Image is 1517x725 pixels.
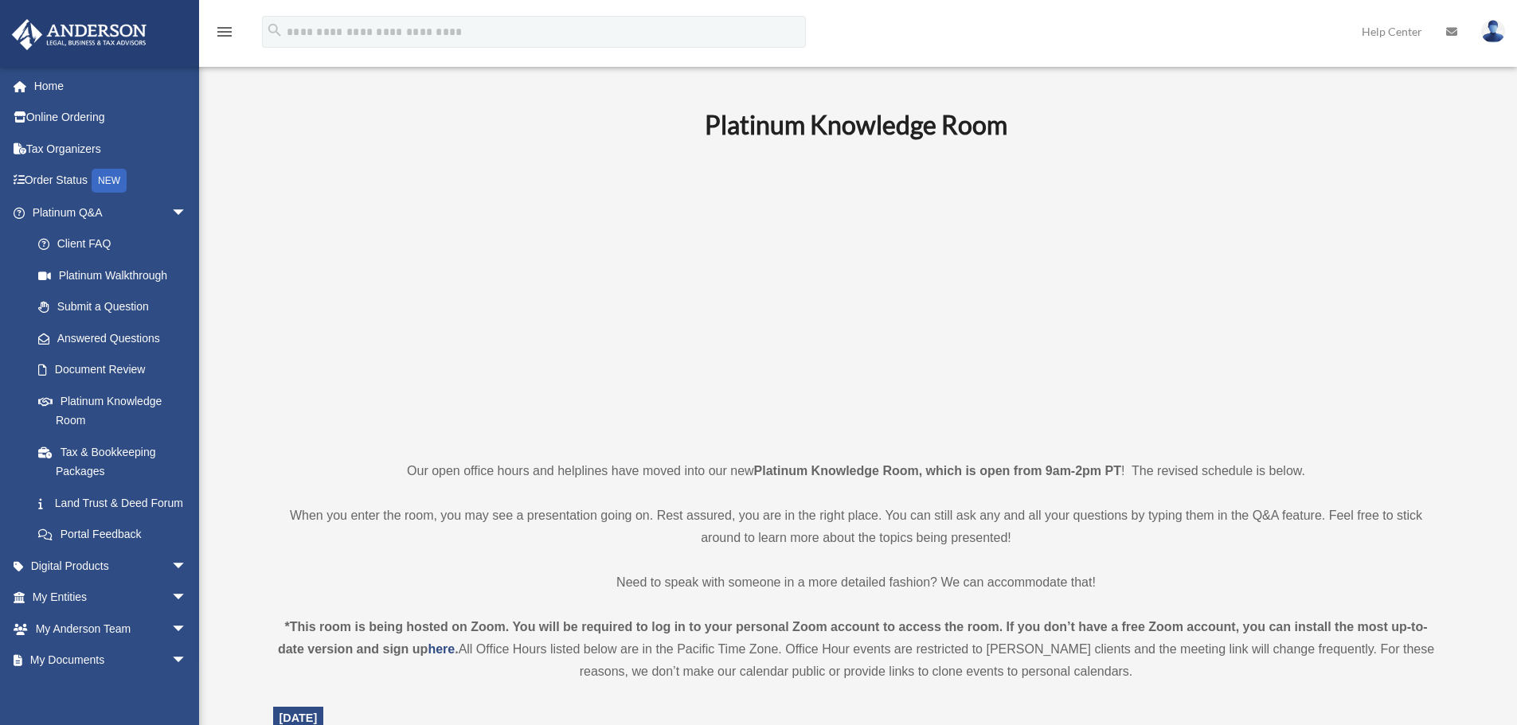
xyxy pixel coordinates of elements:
[171,645,203,677] span: arrow_drop_down
[92,169,127,193] div: NEW
[11,582,211,614] a: My Entitiesarrow_drop_down
[273,505,1440,549] p: When you enter the room, you may see a presentation going on. Rest assured, you are in the right ...
[22,259,211,291] a: Platinum Walkthrough
[428,642,455,656] a: here
[11,70,211,102] a: Home
[215,22,234,41] i: menu
[754,464,1121,477] strong: Platinum Knowledge Room, which is open from 9am-2pm PT
[171,613,203,645] span: arrow_drop_down
[273,616,1440,683] div: All Office Hours listed below are in the Pacific Time Zone. Office Hour events are restricted to ...
[215,28,234,41] a: menu
[22,385,203,436] a: Platinum Knowledge Room
[171,197,203,229] span: arrow_drop_down
[11,197,211,228] a: Platinum Q&Aarrow_drop_down
[11,165,211,197] a: Order StatusNEW
[11,613,211,645] a: My Anderson Teamarrow_drop_down
[278,620,1428,656] strong: *This room is being hosted on Zoom. You will be required to log in to your personal Zoom account ...
[11,550,211,582] a: Digital Productsarrow_drop_down
[22,436,211,487] a: Tax & Bookkeeping Packages
[171,550,203,583] span: arrow_drop_down
[280,711,318,724] span: [DATE]
[11,102,211,134] a: Online Ordering
[273,571,1440,594] p: Need to speak with someone in a more detailed fashion? We can accommodate that!
[11,133,211,165] a: Tax Organizers
[273,460,1440,482] p: Our open office hours and helplines have moved into our new ! The revised schedule is below.
[22,354,211,386] a: Document Review
[22,228,211,260] a: Client FAQ
[266,21,283,39] i: search
[455,642,458,656] strong: .
[22,487,211,519] a: Land Trust & Deed Forum
[22,322,211,354] a: Answered Questions
[22,291,211,323] a: Submit a Question
[705,109,1007,140] b: Platinum Knowledge Room
[617,162,1095,431] iframe: 231110_Toby_KnowledgeRoom
[11,645,211,676] a: My Documentsarrow_drop_down
[171,582,203,614] span: arrow_drop_down
[22,519,211,551] a: Portal Feedback
[1481,20,1505,43] img: User Pic
[7,19,151,50] img: Anderson Advisors Platinum Portal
